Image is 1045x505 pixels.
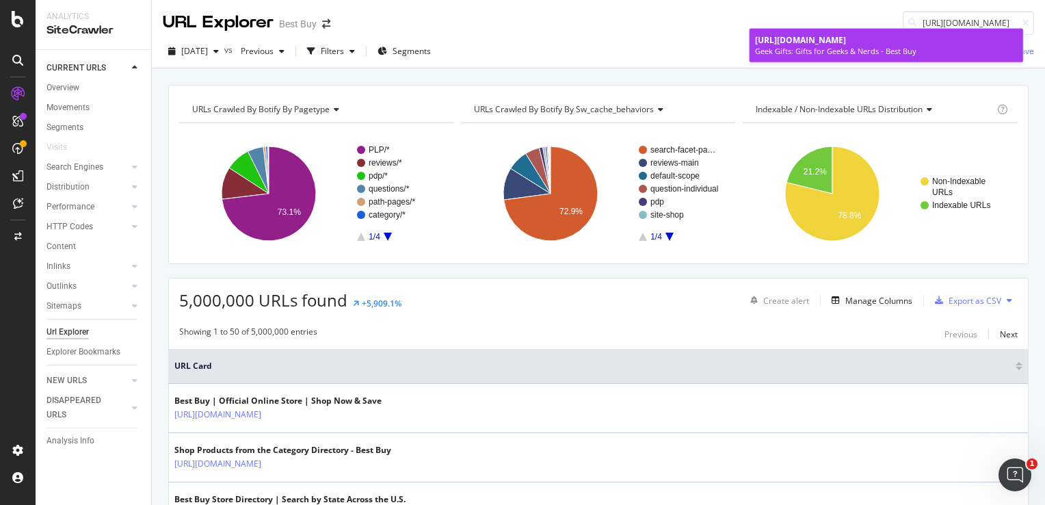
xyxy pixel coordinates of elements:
a: Segments [47,120,142,135]
text: 21.2% [804,167,827,177]
a: Url Explorer [47,325,142,339]
div: Showing 1 to 50 of 5,000,000 entries [179,326,317,342]
text: pdp/* [369,171,388,181]
button: Create alert [745,289,809,311]
div: Best Buy [279,17,317,31]
text: path-pages/* [369,197,415,207]
text: 72.9% [559,207,583,216]
button: Segments [372,40,436,62]
a: Overview [47,81,142,95]
a: NEW URLS [47,374,128,388]
text: questions/* [369,184,410,194]
svg: A chart. [743,134,1014,253]
div: Create alert [763,295,809,307]
div: Distribution [47,180,90,194]
span: URLs Crawled By Botify By pagetype [192,103,330,115]
text: reviews/* [369,158,402,168]
a: Distribution [47,180,128,194]
a: Visits [47,140,81,155]
a: [URL][DOMAIN_NAME]Geek Gifts: Gifts for Geeks & Nerds - Best Buy [750,29,1023,62]
div: Url Explorer [47,325,89,339]
a: [URL][DOMAIN_NAME] [174,408,261,422]
a: [URL][DOMAIN_NAME] [174,457,261,471]
span: 2025 Sep. 9th [181,45,208,57]
a: Performance [47,200,128,214]
a: Analysis Info [47,434,142,448]
iframe: Intercom live chat [998,458,1031,491]
button: Previous [235,40,290,62]
a: Sitemaps [47,299,128,313]
span: 1 [1027,458,1037,469]
div: Sitemaps [47,299,81,313]
div: Save [1016,45,1034,57]
span: Indexable / Non-Indexable URLs distribution [756,103,923,115]
button: Export as CSV [929,289,1001,311]
div: HTTP Codes [47,220,93,234]
div: Shop Products from the Category Directory - Best Buy [174,444,391,456]
div: CURRENT URLS [47,61,106,75]
text: 1/4 [650,232,662,242]
div: Overview [47,81,79,95]
div: Best Buy | Official Online Store | Shop Now & Save [174,395,382,407]
text: PLP/* [369,145,390,155]
text: pdp [650,197,664,207]
a: Movements [47,101,142,115]
div: Content [47,239,76,254]
h4: Indexable / Non-Indexable URLs Distribution [753,99,994,120]
div: Previous [944,328,977,340]
a: Outlinks [47,279,128,294]
text: URLs [932,187,953,197]
div: Filters [321,45,344,57]
h4: URLs Crawled By Botify By sw_cache_behaviors [471,99,724,120]
div: Segments [47,120,83,135]
a: Search Engines [47,160,128,174]
text: reviews-main [650,158,699,168]
div: arrow-right-arrow-left [322,19,330,29]
div: Movements [47,101,90,115]
div: Analytics [47,11,140,23]
div: Search Engines [47,160,103,174]
button: Manage Columns [826,292,912,309]
div: Inlinks [47,259,70,274]
button: Filters [302,40,360,62]
div: Manage Columns [845,295,912,307]
span: [URL][DOMAIN_NAME] [755,34,846,46]
div: Outlinks [47,279,77,294]
div: Visits [47,140,67,155]
text: category/* [369,210,406,220]
a: Content [47,239,142,254]
text: site-shop [650,210,684,220]
div: NEW URLS [47,374,87,388]
h4: URLs Crawled By Botify By pagetype [189,99,442,120]
a: CURRENT URLS [47,61,128,75]
button: Next [1000,326,1018,342]
input: Find a URL [903,11,1034,35]
div: Export as CSV [949,295,1001,307]
svg: A chart. [179,134,451,253]
a: DISAPPEARED URLS [47,393,128,422]
span: Segments [393,45,431,57]
div: Geek Gifts: Gifts for Geeks & Nerds - Best Buy [755,46,1018,57]
button: [DATE] [163,40,224,62]
text: 1/4 [369,232,380,242]
div: +5,909.1% [362,298,401,309]
text: 78.8% [838,211,861,220]
div: Analysis Info [47,434,94,448]
text: default-scope [650,171,700,181]
span: URL Card [174,360,1012,372]
span: vs [224,44,235,55]
text: Non-Indexable [932,177,986,186]
div: Explorer Bookmarks [47,345,120,359]
div: Next [1000,328,1018,340]
a: HTTP Codes [47,220,128,234]
text: Indexable URLs [932,200,990,210]
a: Explorer Bookmarks [47,345,142,359]
div: SiteCrawler [47,23,140,38]
div: DISAPPEARED URLS [47,393,116,422]
span: URLs Crawled By Botify By sw_cache_behaviors [474,103,654,115]
svg: A chart. [461,134,732,253]
text: 73.1% [278,207,301,217]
